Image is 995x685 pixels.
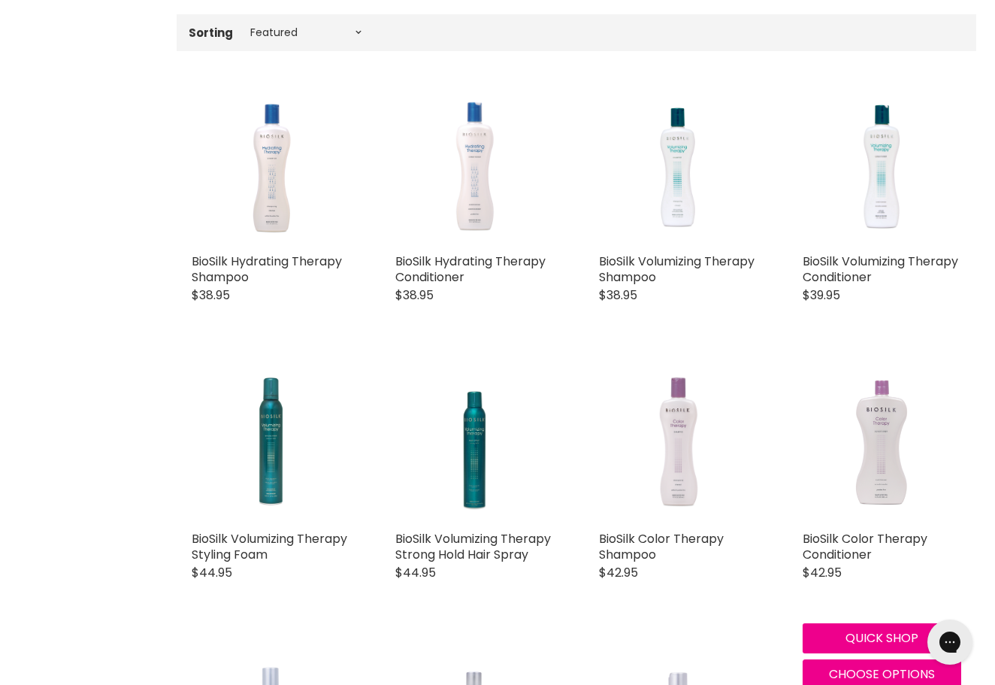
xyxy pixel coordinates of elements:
img: BioSilk Volumizing Therapy Styling Foam [234,365,308,523]
img: BioSilk Color Therapy Conditioner [833,365,930,523]
span: $42.95 [803,564,842,581]
a: BioSilk Hydrating Therapy Conditioner [395,253,546,286]
img: BioSilk Hydrating Therapy Conditioner [436,87,514,246]
img: BioSilk Hydrating Therapy Shampoo [235,87,307,246]
span: $38.95 [395,286,434,304]
a: BioSilk Color Therapy Shampoo BioSilk Color Therapy Shampoo [599,365,758,523]
a: BioSilk Volumizing Therapy Strong Hold Hair Spray [395,530,551,563]
a: BioSilk Color Therapy Conditioner [803,530,927,563]
a: BioSilk Volumizing Therapy Shampoo BioSilk Volumizing Therapy Shampoo [599,87,758,246]
a: BioSilk Hydrating Therapy Shampoo BioSilk Hydrating Therapy Shampoo [192,87,350,246]
span: $42.95 [599,564,638,581]
span: $38.95 [192,286,230,304]
a: BioSilk Volumizing Therapy Conditioner [803,253,958,286]
span: Choose options [829,665,935,683]
a: BioSilk Color Therapy Conditioner BioSilk Color Therapy Conditioner [803,365,961,523]
img: BioSilk Volumizing Therapy Conditioner [839,87,926,246]
span: $44.95 [395,564,436,581]
a: BioSilk Hydrating Therapy Conditioner BioSilk Hydrating Therapy Conditioner [395,87,554,246]
button: Quick shop [803,623,961,653]
img: BioSilk Volumizing Therapy Strong Hold Hair Spray [437,365,512,523]
a: BioSilk Volumizing Therapy Styling Foam [192,530,347,563]
a: BioSilk Volumizing Therapy Conditioner BioSilk Volumizing Therapy Conditioner [803,87,961,246]
span: $39.95 [803,286,840,304]
span: $44.95 [192,564,232,581]
a: BioSilk Volumizing Therapy Styling Foam [192,365,350,523]
span: $38.95 [599,286,637,304]
label: Sorting [189,26,233,39]
a: BioSilk Volumizing Therapy Shampoo [599,253,755,286]
img: BioSilk Color Therapy Shampoo [637,365,720,523]
img: BioSilk Volumizing Therapy Shampoo [640,87,716,246]
a: BioSilk Color Therapy Shampoo [599,530,724,563]
iframe: Gorgias live chat messenger [920,614,980,670]
a: BioSilk Hydrating Therapy Shampoo [192,253,342,286]
a: BioSilk Volumizing Therapy Strong Hold Hair Spray [395,365,554,523]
